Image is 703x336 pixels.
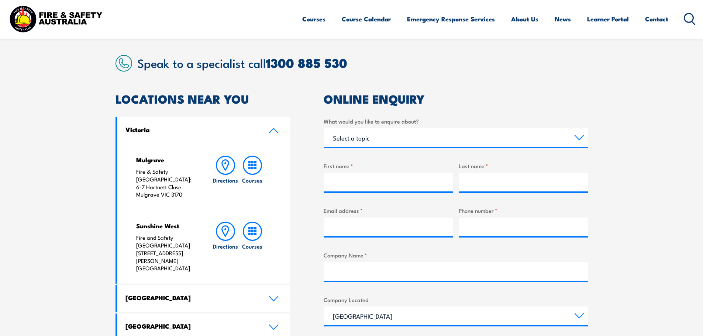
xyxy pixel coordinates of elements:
[324,295,588,304] label: Company Located
[137,56,588,69] h2: Speak to a specialist call
[324,251,588,259] label: Company Name
[136,156,198,164] h4: Mulgrave
[213,242,238,250] h6: Directions
[266,53,347,72] a: 1300 885 530
[324,117,588,125] label: What would you like to enquire about?
[555,9,571,29] a: News
[242,242,262,250] h6: Courses
[136,222,198,230] h4: Sunshine West
[125,294,258,302] h4: [GEOGRAPHIC_DATA]
[587,9,629,29] a: Learner Portal
[459,206,588,215] label: Phone number
[342,9,391,29] a: Course Calendar
[324,93,588,104] h2: ONLINE ENQUIRY
[212,222,239,272] a: Directions
[136,234,198,272] p: Fire and Safety [GEOGRAPHIC_DATA] [STREET_ADDRESS][PERSON_NAME] [GEOGRAPHIC_DATA]
[125,322,258,330] h4: [GEOGRAPHIC_DATA]
[645,9,668,29] a: Contact
[116,93,290,104] h2: LOCATIONS NEAR YOU
[117,117,290,144] a: Victoria
[407,9,495,29] a: Emergency Response Services
[213,176,238,184] h6: Directions
[242,176,262,184] h6: Courses
[136,168,198,198] p: Fire & Safety [GEOGRAPHIC_DATA]: 6-7 Hartnett Close Mulgrave VIC 3170
[239,156,266,198] a: Courses
[324,162,453,170] label: First name
[239,222,266,272] a: Courses
[212,156,239,198] a: Directions
[324,206,453,215] label: Email address
[302,9,325,29] a: Courses
[511,9,538,29] a: About Us
[459,162,588,170] label: Last name
[125,125,258,134] h4: Victoria
[117,285,290,312] a: [GEOGRAPHIC_DATA]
